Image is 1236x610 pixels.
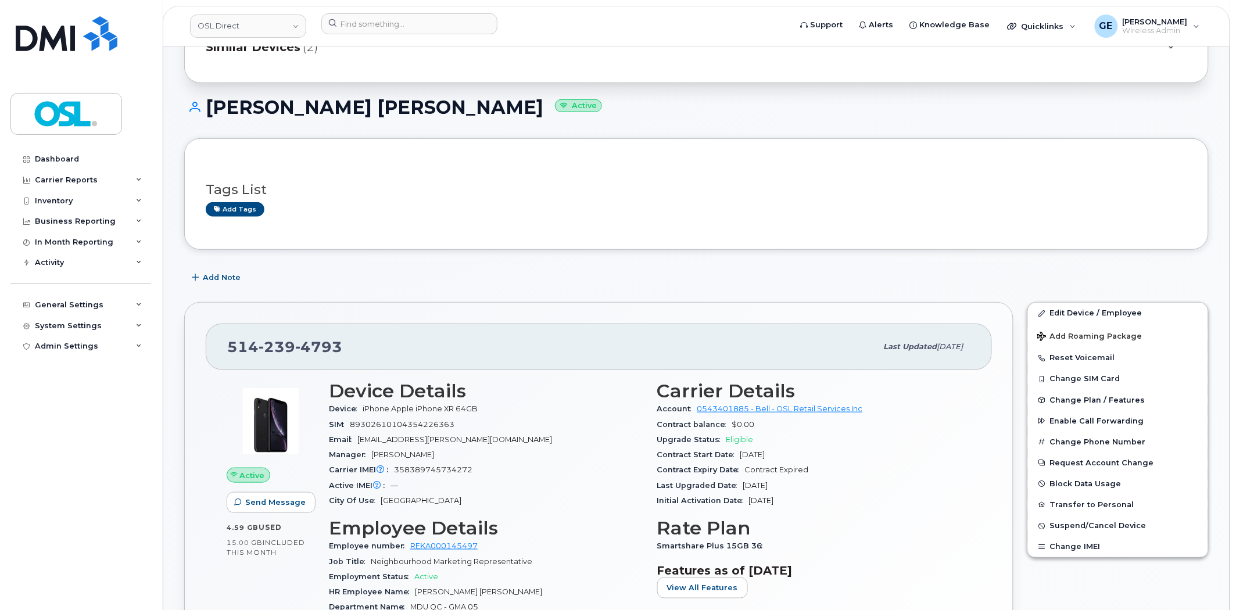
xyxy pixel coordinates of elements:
[902,13,998,37] a: Knowledge Base
[1028,432,1208,453] button: Change Phone Number
[657,577,748,598] button: View All Features
[329,557,371,566] span: Job Title
[657,450,740,459] span: Contract Start Date
[390,481,398,490] span: —
[657,381,972,401] h3: Carrier Details
[1028,536,1208,557] button: Change IMEI
[357,435,552,444] span: [EMAIL_ADDRESS][PERSON_NAME][DOMAIN_NAME]
[259,523,282,532] span: used
[240,470,265,481] span: Active
[381,496,461,505] span: [GEOGRAPHIC_DATA]
[190,15,306,38] a: OSL Direct
[236,386,306,456] img: image20231002-3703462-1qb80zy.jpeg
[851,13,902,37] a: Alerts
[869,19,894,31] span: Alerts
[811,19,843,31] span: Support
[329,381,643,401] h3: Device Details
[329,541,410,550] span: Employee number
[227,538,305,557] span: included this month
[329,420,350,429] span: SIM
[793,13,851,37] a: Support
[697,404,863,413] a: 0543401885 - Bell - OSL Retail Services Inc
[329,496,381,505] span: City Of Use
[667,582,738,593] span: View All Features
[555,99,602,113] small: Active
[206,39,300,56] span: Similar Devices
[184,267,250,288] button: Add Note
[1028,453,1208,473] button: Request Account Change
[1028,494,1208,515] button: Transfer to Personal
[1028,347,1208,368] button: Reset Voicemail
[227,338,342,356] span: 514
[1037,332,1142,343] span: Add Roaming Package
[749,496,774,505] span: [DATE]
[1050,522,1147,530] span: Suspend/Cancel Device
[999,15,1084,38] div: Quicklinks
[1087,15,1208,38] div: Gregory Easton
[743,481,768,490] span: [DATE]
[227,523,259,532] span: 4.59 GB
[1028,515,1208,536] button: Suspend/Cancel Device
[363,404,478,413] span: iPhone Apple iPhone XR 64GB
[295,338,342,356] span: 4793
[206,202,264,217] a: Add tags
[329,404,363,413] span: Device
[329,518,643,539] h3: Employee Details
[394,465,472,474] span: 358389745734272
[371,557,532,566] span: Neighbourhood Marketing Representative
[657,435,726,444] span: Upgrade Status
[1028,473,1208,494] button: Block Data Usage
[206,182,1187,197] h3: Tags List
[329,465,394,474] span: Carrier IMEI
[1123,17,1188,26] span: [PERSON_NAME]
[303,39,318,56] span: (2)
[227,539,263,547] span: 15.00 GB
[371,450,434,459] span: [PERSON_NAME]
[884,342,937,351] span: Last updated
[329,435,357,444] span: Email
[1123,26,1188,35] span: Wireless Admin
[740,450,765,459] span: [DATE]
[329,587,415,596] span: HR Employee Name
[937,342,963,351] span: [DATE]
[1028,303,1208,324] a: Edit Device / Employee
[657,404,697,413] span: Account
[657,481,743,490] span: Last Upgraded Date
[414,572,438,581] span: Active
[657,564,972,577] h3: Features as of [DATE]
[329,450,371,459] span: Manager
[415,587,542,596] span: [PERSON_NAME] [PERSON_NAME]
[1028,324,1208,347] button: Add Roaming Package
[726,435,754,444] span: Eligible
[329,481,390,490] span: Active IMEI
[732,420,755,429] span: $0.00
[657,496,749,505] span: Initial Activation Date
[1028,390,1208,411] button: Change Plan / Features
[321,13,497,34] input: Find something...
[1050,396,1145,404] span: Change Plan / Features
[410,541,478,550] a: REKA000145497
[350,420,454,429] span: 89302610104354226363
[1028,411,1208,432] button: Enable Call Forwarding
[1050,417,1144,425] span: Enable Call Forwarding
[657,420,732,429] span: Contract balance
[245,497,306,508] span: Send Message
[227,492,316,513] button: Send Message
[1099,19,1113,33] span: GE
[203,272,241,283] span: Add Note
[1028,368,1208,389] button: Change SIM Card
[745,465,809,474] span: Contract Expired
[184,97,1209,117] h1: [PERSON_NAME] [PERSON_NAME]
[657,518,972,539] h3: Rate Plan
[259,338,295,356] span: 239
[329,572,414,581] span: Employment Status
[657,541,769,550] span: Smartshare Plus 15GB 36
[920,19,990,31] span: Knowledge Base
[657,465,745,474] span: Contract Expiry Date
[1022,21,1064,31] span: Quicklinks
